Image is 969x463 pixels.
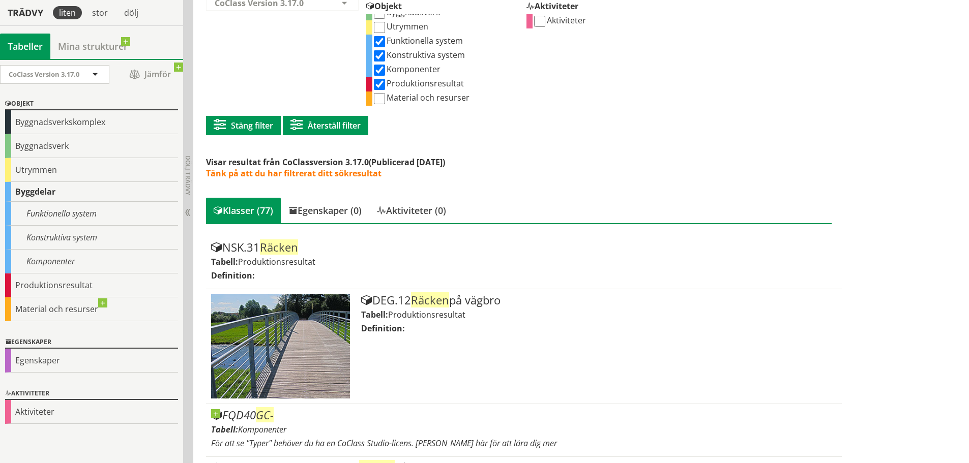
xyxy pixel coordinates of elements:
[5,134,178,158] div: Byggnadsverk
[260,239,298,255] span: Räcken
[184,156,192,195] span: Dölj trädvy
[238,256,315,267] span: Produktionsresultat
[5,349,178,373] div: Egenskaper
[372,92,469,103] label: Material och resurser
[5,226,178,250] div: Konstruktiva system
[5,336,178,349] div: Egenskaper
[238,424,286,435] span: Komponenter
[5,250,178,273] div: Komponenter
[369,198,454,223] div: Aktiviteter (0)
[533,15,586,26] label: Aktiviteter
[5,388,178,400] div: Aktiviteter
[374,36,385,47] input: Funktionella system
[374,79,385,90] input: Produktionsresultat
[372,64,441,75] label: Komponenter
[256,407,274,422] span: GC-
[374,50,385,61] input: Konstruktiva system
[369,157,445,168] span: (Publicerad [DATE])
[211,294,350,398] img: Tabell
[5,202,178,226] div: Funktionella system
[9,70,79,79] span: CoClass Version 3.17.0
[374,93,385,104] input: Material och resurser
[411,292,449,307] span: Räcken
[86,6,114,19] div: stor
[53,6,82,19] div: liten
[281,198,369,223] div: Egenskaper (0)
[372,49,465,60] label: Konstruktiva system
[206,116,281,135] button: Stäng filter
[206,198,281,223] div: Klasser (77)
[361,309,388,320] label: Tabell:
[534,16,545,27] input: Aktiviteter
[206,404,841,457] article: Gå till informationssidan för CoClass Studio
[372,78,464,89] label: Produktionsresultat
[361,294,836,306] div: DEG.12 på vägbro
[50,34,135,59] a: Mina strukturer
[5,98,178,110] div: Objekt
[5,273,178,297] div: Produktionsresultat
[5,158,178,182] div: Utrymmen
[372,35,463,46] label: Funktionella system
[283,116,368,135] button: Återställ filter
[388,309,465,320] span: Produktionsresultat
[361,323,405,334] label: Definition:
[206,168,381,179] span: Tänk på att du har filtrerat ditt sökresultat
[211,270,255,281] label: Definition:
[211,241,836,254] div: NSK.31
[206,157,369,168] span: Visar resultat från CoClassversion 3.17.0
[5,400,178,424] div: Aktiviteter
[211,409,836,421] div: FQD40
[374,65,385,76] input: Komponenter
[120,66,181,83] span: Jämför
[211,424,238,435] label: Tabell:
[5,110,178,134] div: Byggnadsverkskomplex
[5,182,178,202] div: Byggdelar
[5,297,178,321] div: Material och resurser
[2,7,49,18] div: Trädvy
[211,438,557,449] span: För att se "Typer" behöver du ha en CoClass Studio-licens. [PERSON_NAME] här för att lära dig mer
[118,6,144,19] div: dölj
[372,21,428,32] label: Utrymmen
[211,256,238,267] label: Tabell:
[374,22,385,33] input: Utrymmen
